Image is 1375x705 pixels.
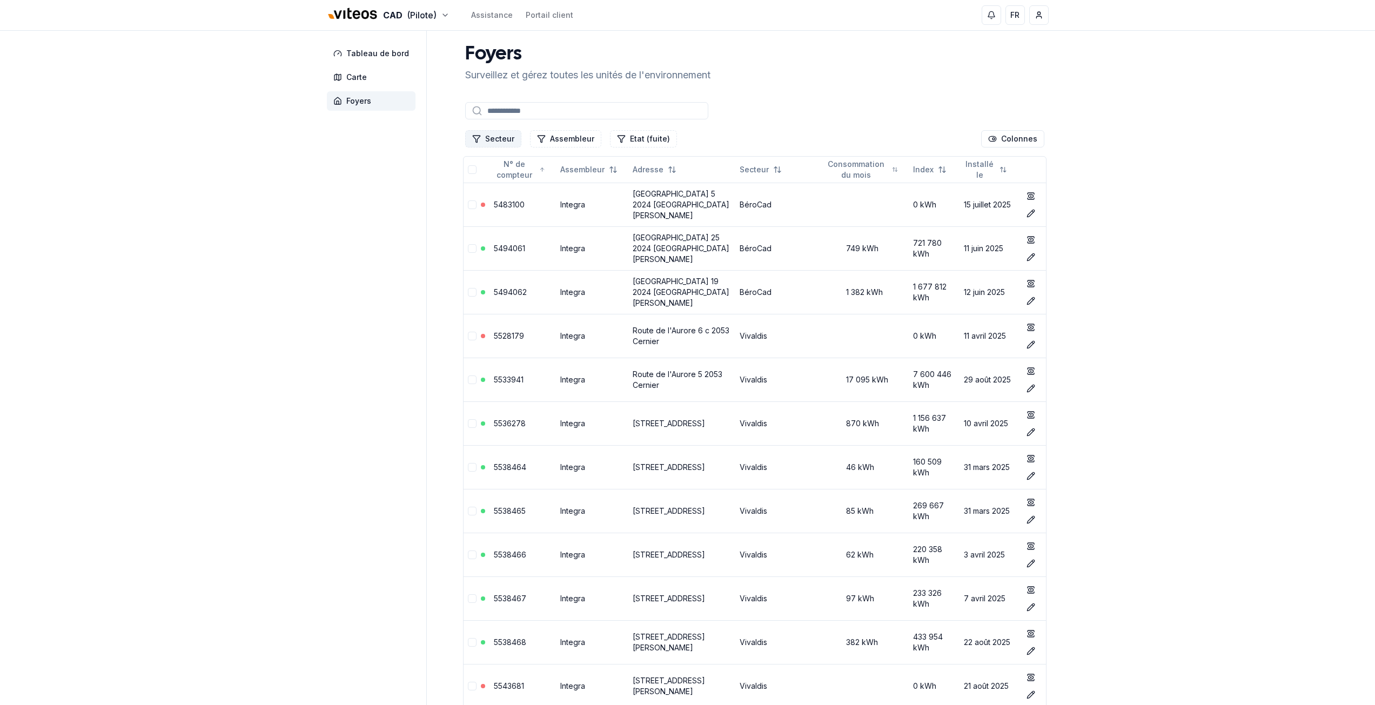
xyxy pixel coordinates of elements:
[560,164,605,175] span: Assembleur
[468,375,477,384] button: Sélectionner la ligne
[824,593,904,604] div: 97 kWh
[494,594,526,603] a: 5538467
[960,445,1018,489] td: 31 mars 2025
[735,226,820,270] td: BéroCad
[824,287,904,298] div: 1 382 kWh
[960,358,1018,401] td: 29 août 2025
[633,506,705,515] a: [STREET_ADDRESS]
[735,401,820,445] td: Vivaldis
[735,314,820,358] td: Vivaldis
[526,10,573,21] a: Portail client
[494,681,524,690] a: 5543681
[913,331,955,341] div: 0 kWh
[346,72,367,83] span: Carte
[468,332,477,340] button: Sélectionner la ligne
[913,164,934,175] span: Index
[735,445,820,489] td: Vivaldis
[913,632,955,653] div: 433 954 kWh
[610,130,677,147] button: Filtrer les lignes
[494,419,526,428] a: 5536278
[494,550,526,559] a: 5538466
[633,233,729,264] a: [GEOGRAPHIC_DATA] 25 2024 [GEOGRAPHIC_DATA][PERSON_NAME]
[633,632,705,652] a: [STREET_ADDRESS][PERSON_NAME]
[494,331,524,340] a: 5528179
[327,91,420,111] a: Foyers
[824,637,904,648] div: 382 kWh
[468,463,477,472] button: Sélectionner la ligne
[468,419,477,428] button: Sélectionner la ligne
[494,200,525,209] a: 5483100
[487,161,552,178] button: Sorted ascending. Click to sort descending.
[913,681,955,691] div: 0 kWh
[346,48,409,59] span: Tableau de bord
[913,281,955,303] div: 1 677 812 kWh
[913,500,955,522] div: 269 667 kWh
[468,165,477,174] button: Tout sélectionner
[633,277,729,307] a: [GEOGRAPHIC_DATA] 19 2024 [GEOGRAPHIC_DATA][PERSON_NAME]
[913,544,955,566] div: 220 358 kWh
[633,594,705,603] a: [STREET_ADDRESS]
[633,326,729,346] a: Route de l'Aurore 6 c 2053 Cernier
[960,533,1018,576] td: 3 avril 2025
[913,413,955,434] div: 1 156 637 kWh
[907,161,953,178] button: Not sorted. Click to sort ascending.
[556,445,628,489] td: Integra
[735,620,820,664] td: Vivaldis
[824,374,904,385] div: 17 095 kWh
[735,183,820,226] td: BéroCad
[824,549,904,560] div: 62 kWh
[468,507,477,515] button: Sélectionner la ligne
[494,244,525,253] a: 5494061
[465,68,710,83] p: Surveillez et gérez toutes les unités de l'environnement
[327,4,450,27] button: CAD(Pilote)
[913,588,955,609] div: 233 326 kWh
[957,161,1014,178] button: Not sorted. Click to sort ascending.
[960,270,1018,314] td: 12 juin 2025
[824,243,904,254] div: 749 kWh
[960,620,1018,664] td: 22 août 2025
[824,506,904,516] div: 85 kWh
[468,682,477,690] button: Sélectionner la ligne
[327,68,420,87] a: Carte
[633,370,722,390] a: Route de l'Aurore 5 2053 Cernier
[554,161,624,178] button: Not sorted. Click to sort ascending.
[494,287,527,297] a: 5494062
[556,226,628,270] td: Integra
[733,161,788,178] button: Not sorted. Click to sort ascending.
[913,369,955,391] div: 7 600 446 kWh
[556,401,628,445] td: Integra
[468,550,477,559] button: Sélectionner la ligne
[407,9,437,22] span: (Pilote)
[468,288,477,297] button: Sélectionner la ligne
[494,159,535,180] span: N° de compteur
[913,456,955,478] div: 160 509 kWh
[633,189,729,220] a: [GEOGRAPHIC_DATA] 5 2024 [GEOGRAPHIC_DATA][PERSON_NAME]
[824,418,904,429] div: 870 kWh
[960,226,1018,270] td: 11 juin 2025
[740,164,769,175] span: Secteur
[556,314,628,358] td: Integra
[494,375,524,384] a: 5533941
[468,200,477,209] button: Sélectionner la ligne
[735,533,820,576] td: Vivaldis
[556,533,628,576] td: Integra
[468,594,477,603] button: Sélectionner la ligne
[346,96,371,106] span: Foyers
[327,1,379,27] img: Viteos - CAD Logo
[913,238,955,259] div: 721 780 kWh
[626,161,683,178] button: Not sorted. Click to sort ascending.
[468,638,477,647] button: Sélectionner la ligne
[735,489,820,533] td: Vivaldis
[960,401,1018,445] td: 10 avril 2025
[824,159,887,180] span: Consommation du mois
[530,130,601,147] button: Filtrer les lignes
[494,462,526,472] a: 5538464
[824,462,904,473] div: 46 kWh
[633,462,705,472] a: [STREET_ADDRESS]
[960,314,1018,358] td: 11 avril 2025
[735,358,820,401] td: Vivaldis
[383,9,403,22] span: CAD
[465,44,710,65] h1: Foyers
[556,358,628,401] td: Integra
[556,183,628,226] td: Integra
